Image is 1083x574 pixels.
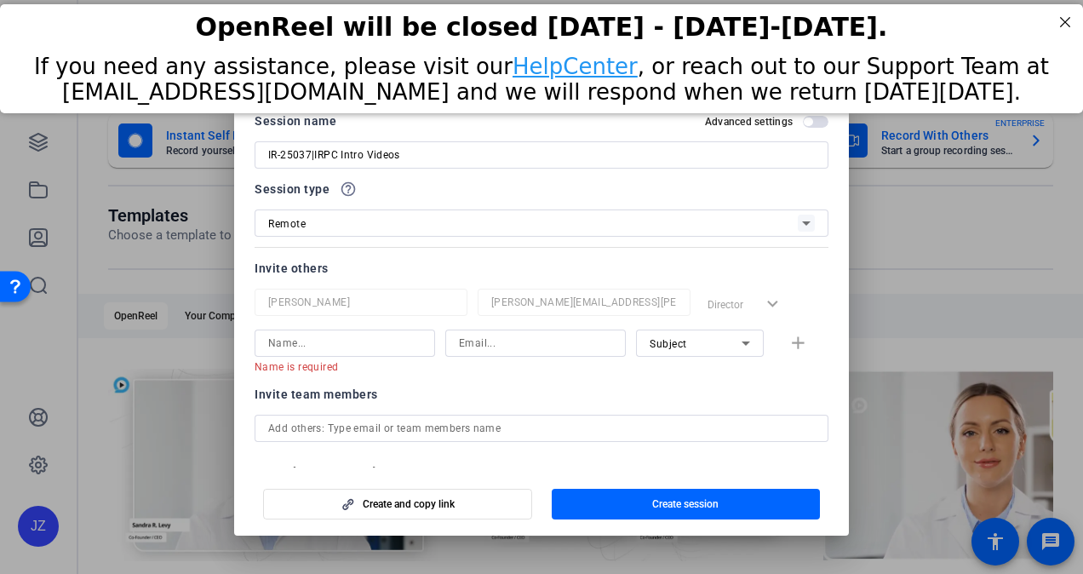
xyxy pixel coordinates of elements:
span: [PERSON_NAME] [293,465,631,479]
span: If you need any assistance, please visit our , or reach out to our Support Team at [EMAIL_ADDRESS... [34,49,1049,100]
span: Create session [652,497,719,511]
input: Name... [268,292,454,313]
span: Subject [650,338,687,350]
div: Invite others [255,258,828,278]
input: Email... [491,292,677,313]
input: Enter Session Name [268,145,815,165]
button: Create session [552,489,821,519]
mat-icon: help_outline [340,181,357,198]
div: Session name [255,111,336,131]
span: Create and copy link [363,497,455,511]
span: Session type [255,179,329,199]
div: OpenReel will be closed [DATE] - [DATE]-[DATE]. [21,8,1062,37]
input: Name... [268,333,421,353]
button: Create and copy link [263,489,532,519]
input: Email... [459,333,612,353]
div: Invite team members [255,384,828,405]
span: Remote [268,218,306,230]
mat-error: Name is required [255,357,421,376]
input: Add others: Type email or team members name [268,418,815,439]
a: HelpCenter [513,49,638,75]
h2: Advanced settings [705,115,793,129]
